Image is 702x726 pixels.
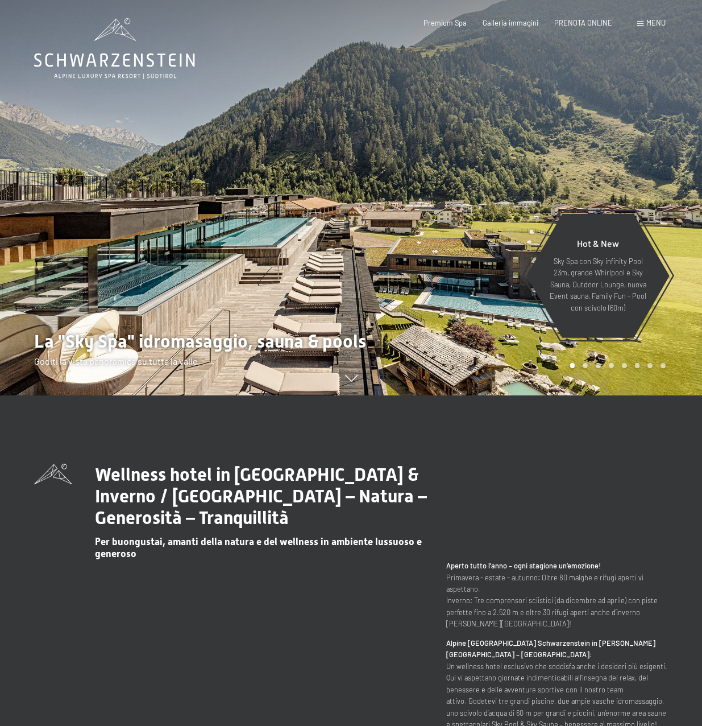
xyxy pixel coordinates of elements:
strong: Aperto tutto l’anno – ogni stagione un’emozione! [446,561,601,570]
span: Hot & New [577,238,619,249]
span: Menu [646,18,666,27]
div: Carousel Pagination [566,363,666,368]
div: Carousel Page 4 [609,363,614,368]
div: Carousel Page 3 [596,363,601,368]
a: Premium Spa [423,18,467,27]
strong: Alpine [GEOGRAPHIC_DATA] Schwarzenstein in [PERSON_NAME][GEOGRAPHIC_DATA] – [GEOGRAPHIC_DATA]: [446,638,655,659]
p: Primavera - estate - autunno: Oltre 80 malghe e rifugi aperti vi aspettano. Inverno: Tre comprens... [446,560,668,630]
div: Carousel Page 8 [661,363,666,368]
div: Carousel Page 2 [583,363,588,368]
a: Galleria immagini [483,18,538,27]
a: Hot & New Sky Spa con Sky infinity Pool 23m, grande Whirlpool e Sky Sauna, Outdoor Lounge, nuova ... [526,213,670,339]
div: Carousel Page 6 [635,363,640,368]
span: Wellness hotel in [GEOGRAPHIC_DATA] & Inverno / [GEOGRAPHIC_DATA] – Natura – Generosità – Tranqui... [95,464,427,529]
span: Per buongustai, amanti della natura e del wellness in ambiente lussuoso e generoso [95,536,422,559]
div: Carousel Page 1 (Current Slide) [570,363,575,368]
div: Carousel Page 7 [647,363,653,368]
div: Carousel Page 5 [622,363,627,368]
a: PRENOTA ONLINE [554,18,612,27]
p: Sky Spa con Sky infinity Pool 23m, grande Whirlpool e Sky Sauna, Outdoor Lounge, nuova Event saun... [549,255,647,313]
